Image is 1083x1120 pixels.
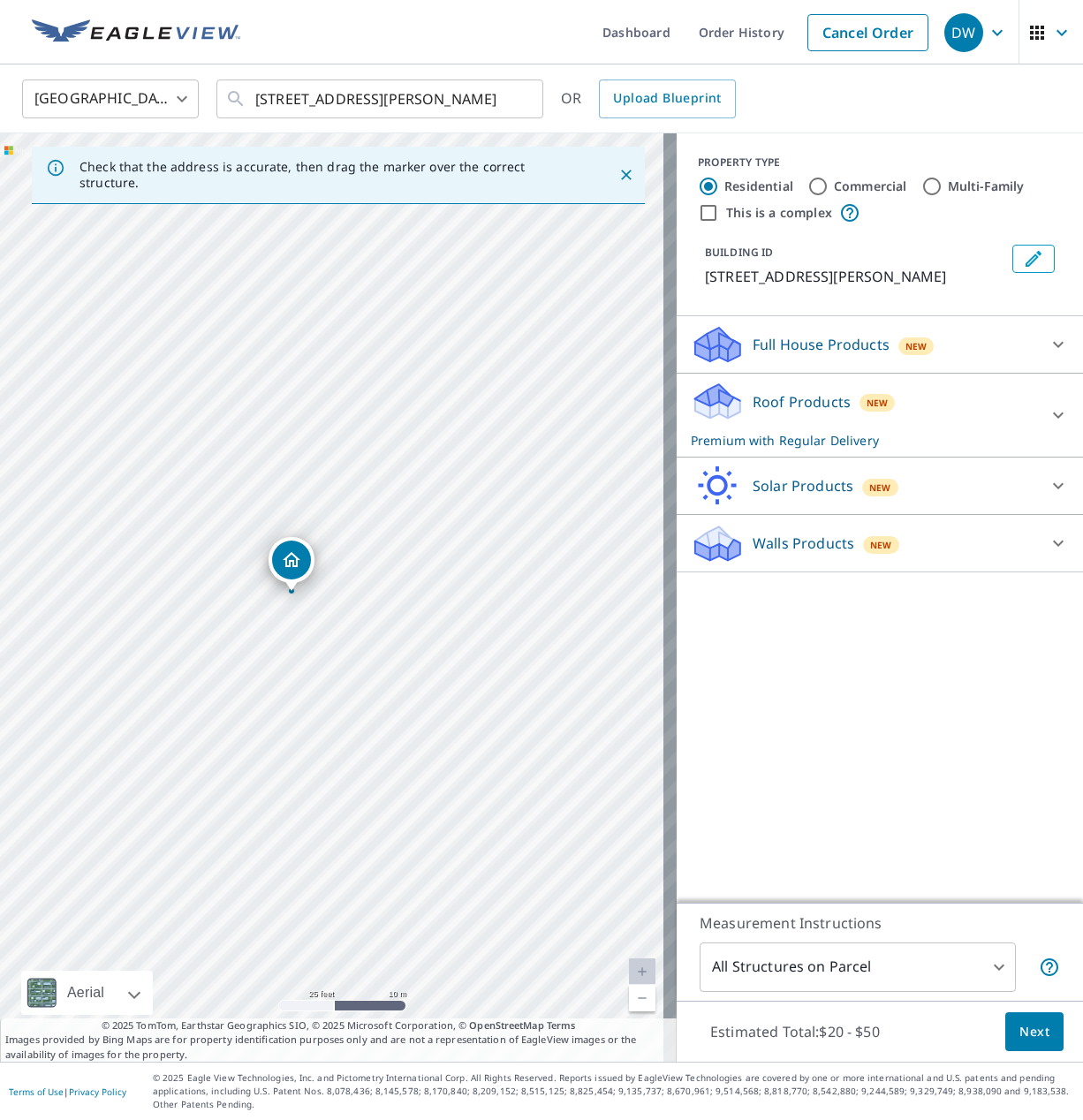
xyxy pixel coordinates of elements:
[700,912,1060,934] p: Measurement Instructions
[269,537,314,592] div: Dropped pin, building 1, Residential property, 2604 Coulter Pl Wilmington, NC 28409
[870,538,892,552] span: New
[9,1086,64,1098] a: Terms of Use
[691,465,1069,507] div: Solar ProductsNew
[1039,957,1060,978] span: Your report will include each building or structure inside the parcel boundary. In some cases, du...
[724,178,793,195] label: Residential
[62,971,110,1015] div: Aerial
[705,266,1005,287] p: [STREET_ADDRESS][PERSON_NAME]
[1012,245,1055,273] button: Edit building 1
[22,74,199,124] div: [GEOGRAPHIC_DATA]
[691,323,1069,366] div: Full House ProductsNew
[469,1018,543,1032] a: OpenStreetMap
[867,396,889,410] span: New
[547,1018,576,1032] a: Terms
[696,1012,894,1051] p: Estimated Total: $20 - $50
[700,942,1016,992] div: All Structures on Parcel
[691,431,1037,450] p: Premium with Regular Delivery
[753,334,890,355] p: Full House Products
[948,178,1025,195] label: Multi-Family
[21,971,153,1015] div: Aerial
[629,958,655,985] a: Current Level 20, Zoom In Disabled
[1005,1012,1064,1052] button: Next
[613,87,721,110] span: Upload Blueprint
[255,74,507,124] input: Search by address or latitude-longitude
[753,475,853,496] p: Solar Products
[753,533,854,554] p: Walls Products
[753,391,851,412] p: Roof Products
[9,1086,126,1097] p: |
[905,339,928,353] span: New
[69,1086,126,1098] a: Privacy Policy
[629,985,655,1011] a: Current Level 20, Zoom Out
[32,19,240,46] img: EV Logo
[153,1071,1074,1111] p: © 2025 Eagle View Technologies, Inc. and Pictometry International Corp. All Rights Reserved. Repo...
[1019,1021,1049,1043] span: Next
[561,79,736,118] div: OR
[807,14,928,51] a: Cancel Order
[944,13,983,52] div: DW
[80,159,587,191] p: Check that the address is accurate, then drag the marker over the correct structure.
[691,381,1069,450] div: Roof ProductsNewPremium with Regular Delivery
[691,522,1069,564] div: Walls ProductsNew
[599,79,735,118] a: Upload Blueprint
[869,481,891,495] span: New
[615,163,638,186] button: Close
[705,245,773,260] p: BUILDING ID
[834,178,907,195] label: Commercial
[698,155,1062,170] div: PROPERTY TYPE
[102,1018,576,1033] span: © 2025 TomTom, Earthstar Geographics SIO, © 2025 Microsoft Corporation, ©
[726,204,832,222] label: This is a complex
